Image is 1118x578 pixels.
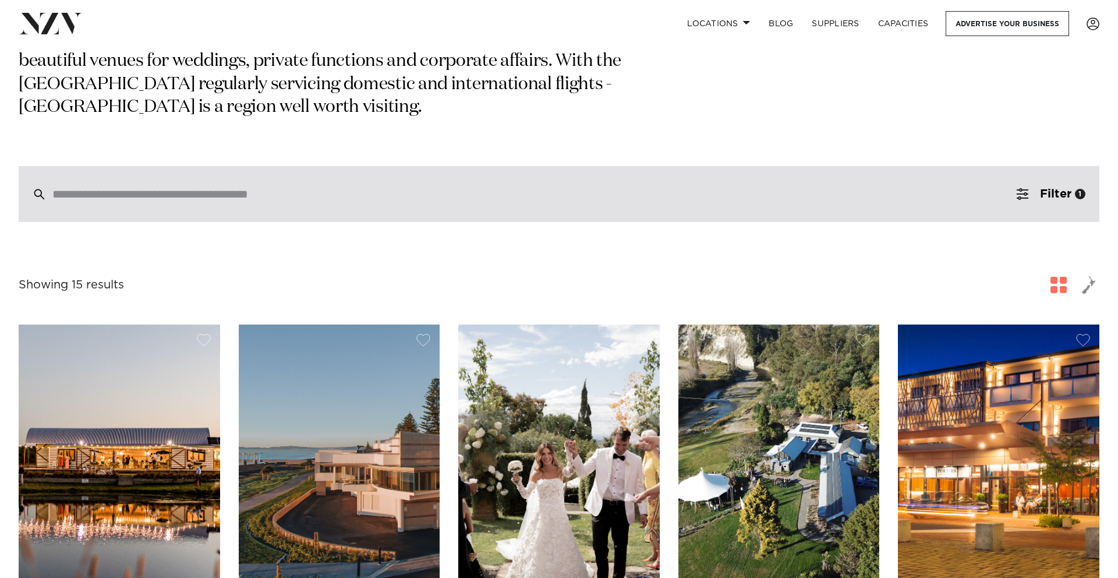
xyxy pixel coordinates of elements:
[678,11,759,36] a: Locations
[1003,166,1099,222] button: Filter1
[869,11,938,36] a: Capacities
[759,11,802,36] a: BLOG
[1040,188,1071,200] span: Filter
[19,276,124,294] div: Showing 15 results
[946,11,1069,36] a: Advertise your business
[19,13,82,34] img: nzv-logo.png
[802,11,868,36] a: SUPPLIERS
[1075,189,1085,199] div: 1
